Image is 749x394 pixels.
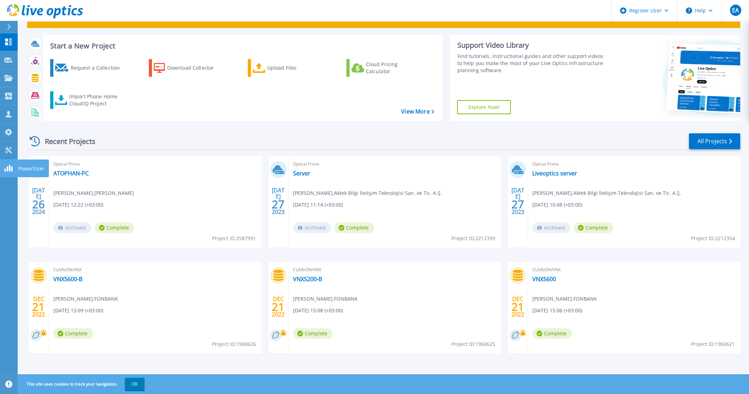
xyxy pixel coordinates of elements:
span: CLARiiON/VNX [532,266,736,274]
div: [DATE] 2023 [271,188,285,214]
span: Project ID: 2212399 [451,234,495,242]
span: [PERSON_NAME] , FONBANK [532,295,597,303]
span: Complete [574,222,613,233]
span: [DATE] 15:09 (+03:00) [53,307,103,314]
span: [DATE] 15:08 (+03:00) [293,307,343,314]
span: Archived [293,222,331,233]
span: 21 [272,304,285,310]
span: [PERSON_NAME] , Aktek Bilgi İletişim Teknolojisi San. ve Tic. A.Ş. [532,189,681,197]
div: Download Collector [167,61,224,75]
span: 21 [511,304,524,310]
span: Optical Prime [293,160,497,168]
span: Archived [53,222,91,233]
span: [PERSON_NAME] , FONBANK [53,295,118,303]
div: Request a Collection [70,61,127,75]
span: [DATE] 15:06 (+03:00) [532,307,582,314]
span: Complete [532,328,572,339]
a: Server [293,170,310,177]
div: Import Phone Home CloudIQ Project [69,93,124,107]
p: PowerSizer [18,160,45,178]
div: DEC 2022 [32,294,45,320]
span: [DATE] 12:22 (+03:00) [53,201,103,209]
div: DEC 2022 [271,294,285,320]
a: Cloud Pricing Calculator [346,59,425,77]
span: Project ID: 1960626 [212,340,256,348]
h3: Start a New Project [50,42,434,50]
span: 21 [32,304,45,310]
div: DEC 2022 [511,294,525,320]
span: Project ID: 1960621 [691,340,735,348]
span: Optical Prime [53,160,257,168]
a: ATOPHAN-PC [53,170,89,177]
div: Support Video Library [457,41,606,50]
button: OK [125,378,145,390]
span: Complete [293,328,333,339]
span: Complete [53,328,93,339]
a: VNX5200-B [293,276,322,283]
span: [DATE] 11:14 (+03:00) [293,201,343,209]
span: 27 [272,201,285,207]
a: Upload Files [248,59,327,77]
a: Request a Collection [50,59,129,77]
div: Cloud Pricing Calculator [366,61,422,75]
span: Project ID: 1960625 [451,340,495,348]
div: Find tutorials, instructional guides and other support videos to help you make the most of your L... [457,53,606,74]
span: Project ID: 2212354 [691,234,735,242]
span: [DATE] 10:48 (+03:00) [532,201,582,209]
div: [DATE] 2023 [511,188,525,214]
span: This site uses cookies to track your navigation. [19,378,145,390]
span: Complete [334,222,374,233]
span: [PERSON_NAME] , Aktek Bilgi İletişim Teknolojisi San. ve Tic. A.Ş. [293,189,442,197]
a: Liveoptics server [532,170,577,177]
a: Explore Now! [457,100,511,114]
span: [PERSON_NAME] , FONBANK [293,295,358,303]
a: VNX5600 [532,276,556,283]
span: 27 [511,201,524,207]
span: [PERSON_NAME] , [PERSON_NAME] [53,189,134,197]
span: Project ID: 2587991 [212,234,256,242]
div: Recent Projects [27,133,105,150]
div: Upload Files [267,61,323,75]
span: 26 [32,201,45,207]
span: CLARiiON/VNX [53,266,257,274]
span: CLARiiON/VNX [293,266,497,274]
span: Archived [532,222,570,233]
span: EA [732,7,739,13]
a: Download Collector [149,59,228,77]
a: View More [401,108,434,115]
a: VNX5600-B [53,276,82,283]
a: All Projects [689,133,740,149]
div: [DATE] 2024 [32,188,45,214]
span: Complete [95,222,134,233]
span: Optical Prime [532,160,736,168]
